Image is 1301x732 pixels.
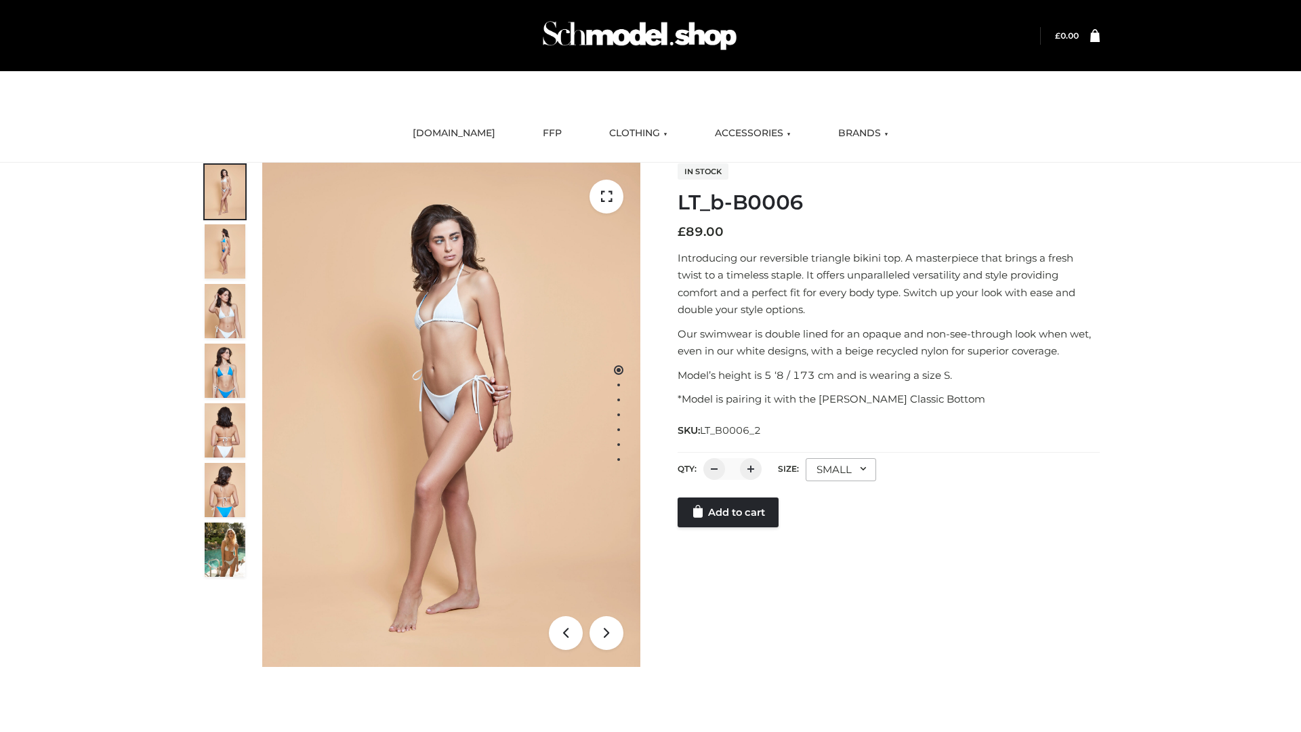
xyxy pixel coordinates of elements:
[678,163,728,180] span: In stock
[678,497,779,527] a: Add to cart
[533,119,572,148] a: FFP
[678,390,1100,408] p: *Model is pairing it with the [PERSON_NAME] Classic Bottom
[538,9,741,62] img: Schmodel Admin 964
[700,424,761,436] span: LT_B0006_2
[1055,30,1079,41] a: £0.00
[205,463,245,517] img: ArielClassicBikiniTop_CloudNine_AzureSky_OW114ECO_8-scaled.jpg
[599,119,678,148] a: CLOTHING
[678,224,686,239] span: £
[205,284,245,338] img: ArielClassicBikiniTop_CloudNine_AzureSky_OW114ECO_3-scaled.jpg
[678,464,697,474] label: QTY:
[205,344,245,398] img: ArielClassicBikiniTop_CloudNine_AzureSky_OW114ECO_4-scaled.jpg
[678,325,1100,360] p: Our swimwear is double lined for an opaque and non-see-through look when wet, even in our white d...
[806,458,876,481] div: SMALL
[1055,30,1079,41] bdi: 0.00
[1055,30,1060,41] span: £
[205,523,245,577] img: Arieltop_CloudNine_AzureSky2.jpg
[205,403,245,457] img: ArielClassicBikiniTop_CloudNine_AzureSky_OW114ECO_7-scaled.jpg
[678,422,762,439] span: SKU:
[205,165,245,219] img: ArielClassicBikiniTop_CloudNine_AzureSky_OW114ECO_1-scaled.jpg
[678,249,1100,319] p: Introducing our reversible triangle bikini top. A masterpiece that brings a fresh twist to a time...
[262,163,640,667] img: LT_b-B0006
[678,190,1100,215] h1: LT_b-B0006
[678,224,724,239] bdi: 89.00
[705,119,801,148] a: ACCESSORIES
[402,119,505,148] a: [DOMAIN_NAME]
[778,464,799,474] label: Size:
[828,119,899,148] a: BRANDS
[205,224,245,279] img: ArielClassicBikiniTop_CloudNine_AzureSky_OW114ECO_2-scaled.jpg
[678,367,1100,384] p: Model’s height is 5 ‘8 / 173 cm and is wearing a size S.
